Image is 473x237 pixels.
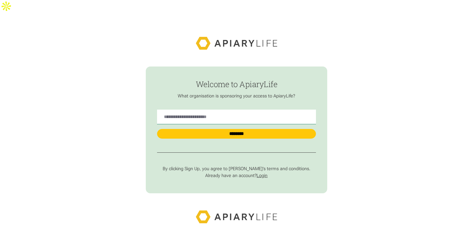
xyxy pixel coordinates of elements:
[157,80,316,89] h1: Welcome to ApiaryLife
[157,93,316,99] p: What organisation is sponsoring your access to ApiaryLife?
[157,166,316,172] p: By clicking Sign Up, you agree to [PERSON_NAME]’s terms and conditions.
[146,67,327,193] form: find-employer
[157,173,316,179] p: Already have an account?
[257,173,267,178] a: Login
